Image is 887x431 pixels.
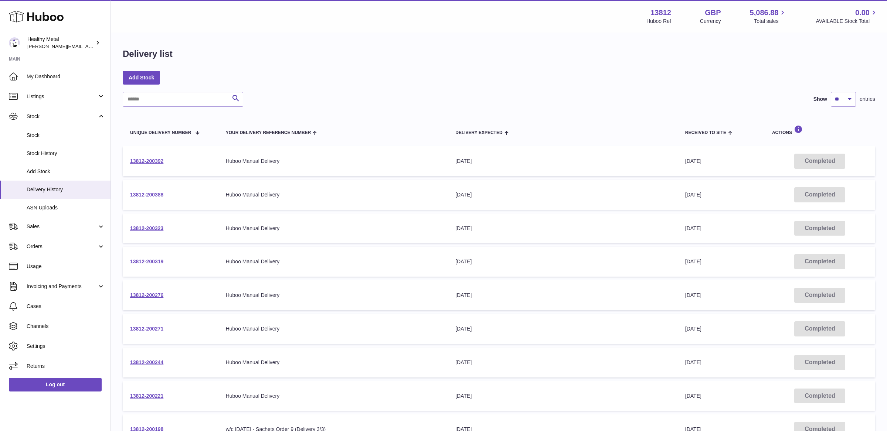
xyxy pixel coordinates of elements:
[455,191,670,198] div: [DATE]
[685,292,701,298] span: [DATE]
[455,130,502,135] span: Delivery Expected
[750,8,779,18] span: 5,086.88
[455,258,670,265] div: [DATE]
[860,96,875,103] span: entries
[27,263,105,270] span: Usage
[130,359,163,365] a: 13812-200244
[685,326,701,332] span: [DATE]
[685,130,726,135] span: Received to Site
[705,8,721,18] strong: GBP
[130,292,163,298] a: 13812-200276
[27,73,105,80] span: My Dashboard
[130,326,163,332] a: 13812-200271
[455,158,670,165] div: [DATE]
[27,113,97,120] span: Stock
[226,130,311,135] span: Your Delivery Reference Number
[27,223,97,230] span: Sales
[226,191,441,198] div: Huboo Manual Delivery
[772,125,868,135] div: Actions
[130,158,163,164] a: 13812-200392
[130,393,163,399] a: 13812-200221
[650,8,671,18] strong: 13812
[685,259,701,264] span: [DATE]
[816,8,878,25] a: 0.00 AVAILABLE Stock Total
[226,393,441,400] div: Huboo Manual Delivery
[27,243,97,250] span: Orders
[27,283,97,290] span: Invoicing and Payments
[455,292,670,299] div: [DATE]
[27,186,105,193] span: Delivery History
[27,204,105,211] span: ASN Uploads
[130,130,191,135] span: Unique Delivery Number
[813,96,827,103] label: Show
[130,192,163,198] a: 13812-200388
[27,363,105,370] span: Returns
[9,378,102,391] a: Log out
[455,225,670,232] div: [DATE]
[130,225,163,231] a: 13812-200323
[754,18,787,25] span: Total sales
[226,292,441,299] div: Huboo Manual Delivery
[226,325,441,332] div: Huboo Manual Delivery
[226,225,441,232] div: Huboo Manual Delivery
[455,359,670,366] div: [DATE]
[685,225,701,231] span: [DATE]
[750,8,787,25] a: 5,086.88 Total sales
[855,8,870,18] span: 0.00
[27,36,94,50] div: Healthy Metal
[685,192,701,198] span: [DATE]
[685,158,701,164] span: [DATE]
[455,393,670,400] div: [DATE]
[455,325,670,332] div: [DATE]
[685,359,701,365] span: [DATE]
[123,48,173,60] h1: Delivery list
[123,71,160,84] a: Add Stock
[27,43,148,49] span: [PERSON_NAME][EMAIL_ADDRESS][DOMAIN_NAME]
[226,258,441,265] div: Huboo Manual Delivery
[27,93,97,100] span: Listings
[27,150,105,157] span: Stock History
[27,323,105,330] span: Channels
[700,18,721,25] div: Currency
[226,359,441,366] div: Huboo Manual Delivery
[27,303,105,310] span: Cases
[646,18,671,25] div: Huboo Ref
[130,259,163,264] a: 13812-200319
[27,132,105,139] span: Stock
[9,37,20,48] img: jose@healthy-metal.com
[27,343,105,350] span: Settings
[226,158,441,165] div: Huboo Manual Delivery
[27,168,105,175] span: Add Stock
[816,18,878,25] span: AVAILABLE Stock Total
[685,393,701,399] span: [DATE]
